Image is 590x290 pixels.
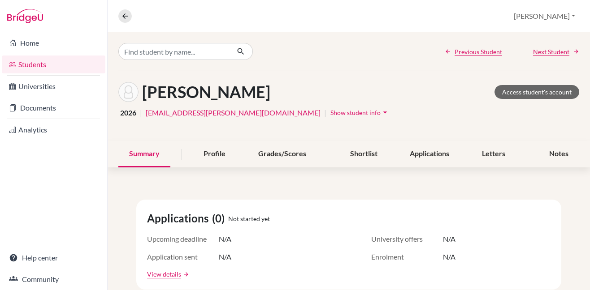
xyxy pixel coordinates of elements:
span: Upcoming deadline [147,234,219,244]
div: Profile [193,141,236,167]
span: | [140,107,142,118]
a: Home [2,34,105,52]
span: Not started yet [228,214,270,223]
span: N/A [443,234,456,244]
img: Iman Parker's avatar [118,82,139,102]
div: Shortlist [339,141,388,167]
a: Analytics [2,121,105,139]
span: Next Student [533,47,569,56]
button: Show student infoarrow_drop_down [330,106,390,119]
span: N/A [443,252,456,262]
i: arrow_drop_down [381,108,390,117]
a: Documents [2,99,105,117]
div: Letters [471,141,516,167]
div: Applications [399,141,460,167]
span: Enrolment [371,252,443,262]
a: Next Student [533,47,579,56]
span: Applications [147,210,212,226]
a: Help center [2,249,105,267]
button: [PERSON_NAME] [510,8,579,25]
h1: [PERSON_NAME] [142,82,270,102]
span: 2026 [120,107,136,118]
span: University offers [371,234,443,244]
div: Summary [118,141,170,167]
a: Universities [2,77,105,95]
a: arrow_forward [181,271,189,277]
span: Previous Student [455,47,502,56]
a: Previous Student [445,47,502,56]
span: Show student info [330,109,381,116]
a: Access student's account [495,85,579,99]
a: Community [2,270,105,288]
div: Grades/Scores [247,141,317,167]
a: View details [147,269,181,279]
span: | [324,107,326,118]
img: Bridge-U [7,9,43,23]
span: N/A [219,252,231,262]
a: Students [2,55,105,73]
a: [EMAIL_ADDRESS][PERSON_NAME][DOMAIN_NAME] [146,107,321,118]
div: Notes [538,141,579,167]
span: N/A [219,234,231,244]
input: Find student by name... [118,43,230,60]
span: Application sent [147,252,219,262]
span: (0) [212,210,228,226]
